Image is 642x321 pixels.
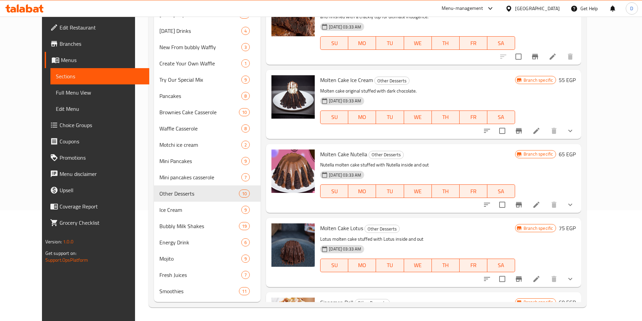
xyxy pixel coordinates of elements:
[323,260,346,270] span: SU
[320,184,348,198] button: SU
[242,60,249,67] span: 1
[351,112,373,122] span: MO
[45,36,149,52] a: Branches
[374,77,409,85] div: Other Desserts
[159,173,242,181] span: Mini pancakes casserole
[154,202,261,218] div: Ice Cream9
[462,260,485,270] span: FR
[320,235,515,243] p: Lotus molten cake stuffed with Lotus inside and out
[159,206,242,214] div: Ice Cream
[365,225,399,233] span: Other Desserts
[521,151,556,157] span: Branch specific
[462,112,485,122] span: FR
[487,111,515,124] button: SA
[490,38,512,48] span: SA
[490,260,512,270] span: SA
[432,259,460,272] button: TH
[532,201,540,209] a: Edit menu item
[241,76,250,84] div: items
[407,38,429,48] span: WE
[242,125,249,132] span: 8
[562,271,578,287] button: show more
[154,169,261,185] div: Mini pancakes casserole7
[241,255,250,263] div: items
[154,55,261,72] div: Create Your Own Waffle1
[56,105,144,113] span: Edit Menu
[45,19,149,36] a: Edit Restaurant
[511,49,526,64] span: Select to update
[495,198,509,212] span: Select to update
[154,137,261,153] div: Motchi ice cream2
[242,93,249,99] span: 8
[460,259,487,272] button: FR
[326,172,364,178] span: [DATE] 03:33 AM
[60,137,144,145] span: Coupons
[154,250,261,267] div: Mojito9
[159,157,242,165] span: Mini Pancakes
[154,104,261,120] div: Brownies Cake Casserole10
[559,223,576,233] h6: 75 EGP
[271,223,315,267] img: Molten Cake Lotus
[376,259,404,272] button: TU
[239,223,249,229] span: 19
[60,170,144,178] span: Menu disclaimer
[50,84,149,101] a: Full Menu View
[159,92,242,100] div: Pancakes
[326,246,364,252] span: [DATE] 03:33 AM
[435,186,457,196] span: TH
[432,111,460,124] button: TH
[154,218,261,234] div: Bubbly Milk Shakes19
[159,189,239,198] span: Other Desserts
[323,186,346,196] span: SU
[559,75,576,85] h6: 55 EGP
[375,77,409,85] span: Other Desserts
[159,108,239,116] div: Brownies Cake Casserole
[320,223,363,233] span: Molten Cake Lotus
[56,88,144,97] span: Full Menu View
[407,260,429,270] span: WE
[154,234,261,250] div: Energy Drink6
[320,111,348,124] button: SU
[404,184,432,198] button: WE
[320,297,353,307] span: Cinnamon Roll
[460,111,487,124] button: FR
[495,124,509,138] span: Select to update
[241,124,250,133] div: items
[460,184,487,198] button: FR
[549,53,557,61] a: Edit menu item
[348,259,376,272] button: MO
[241,173,250,181] div: items
[45,237,62,246] span: Version:
[320,36,348,50] button: SU
[56,72,144,80] span: Sections
[462,38,485,48] span: FR
[60,40,144,48] span: Branches
[239,189,250,198] div: items
[490,112,512,122] span: SA
[546,271,562,287] button: delete
[242,239,249,246] span: 6
[159,124,242,133] span: Waffle Casserole
[45,133,149,149] a: Coupons
[159,76,242,84] span: Try Our Special Mix
[45,256,88,264] a: Support.OpsPlatform
[460,36,487,50] button: FR
[376,36,404,50] button: TU
[241,157,250,165] div: items
[154,283,261,299] div: Smoothies11
[351,38,373,48] span: MO
[154,153,261,169] div: Mini Pancakes9
[45,166,149,182] a: Menu disclaimer
[159,271,242,279] div: Fresh Juices
[407,186,429,196] span: WE
[351,186,373,196] span: MO
[511,271,527,287] button: Branch-specific-item
[369,151,404,159] div: Other Desserts
[487,259,515,272] button: SA
[159,255,242,263] div: Mojito
[241,141,250,149] div: items
[45,182,149,198] a: Upsell
[242,142,249,148] span: 2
